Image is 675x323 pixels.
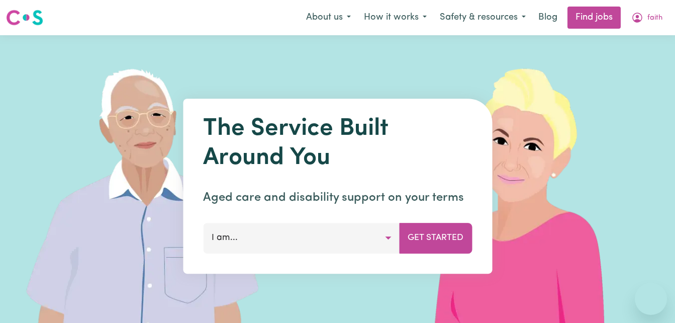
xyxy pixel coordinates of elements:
[203,223,400,253] button: I am...
[6,9,43,27] img: Careseekers logo
[300,7,357,28] button: About us
[567,7,621,29] a: Find jobs
[433,7,532,28] button: Safety & resources
[532,7,563,29] a: Blog
[625,7,669,28] button: My Account
[635,283,667,315] iframe: Button to launch messaging window
[357,7,433,28] button: How it works
[399,223,472,253] button: Get Started
[647,13,662,24] span: faith
[203,189,472,207] p: Aged care and disability support on your terms
[6,6,43,29] a: Careseekers logo
[203,115,472,173] h1: The Service Built Around You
